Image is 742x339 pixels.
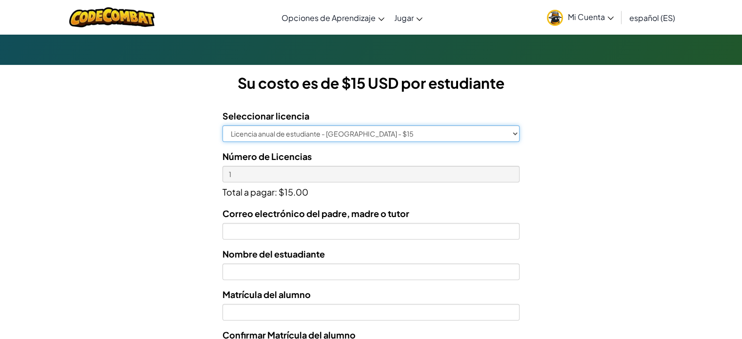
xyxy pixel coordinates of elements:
[629,13,675,23] span: español (ES)
[277,4,389,31] a: Opciones de Aprendizaje
[222,247,325,261] label: Nombre del estuadiante
[69,7,155,27] img: CodeCombat logo
[222,206,409,220] label: Correo electrónico del padre, madre o tutor
[394,13,414,23] span: Jugar
[542,2,619,33] a: Mi Cuenta
[624,4,680,31] a: español (ES)
[222,182,519,199] p: Total a pagar: $15.00
[568,12,614,22] span: Mi Cuenta
[281,13,376,23] span: Opciones de Aprendizaje
[222,287,311,301] label: Matrícula del alumno
[222,149,312,163] label: Número de Licencias
[222,109,309,123] label: Seleccionar licencia
[389,4,427,31] a: Jugar
[547,10,563,26] img: avatar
